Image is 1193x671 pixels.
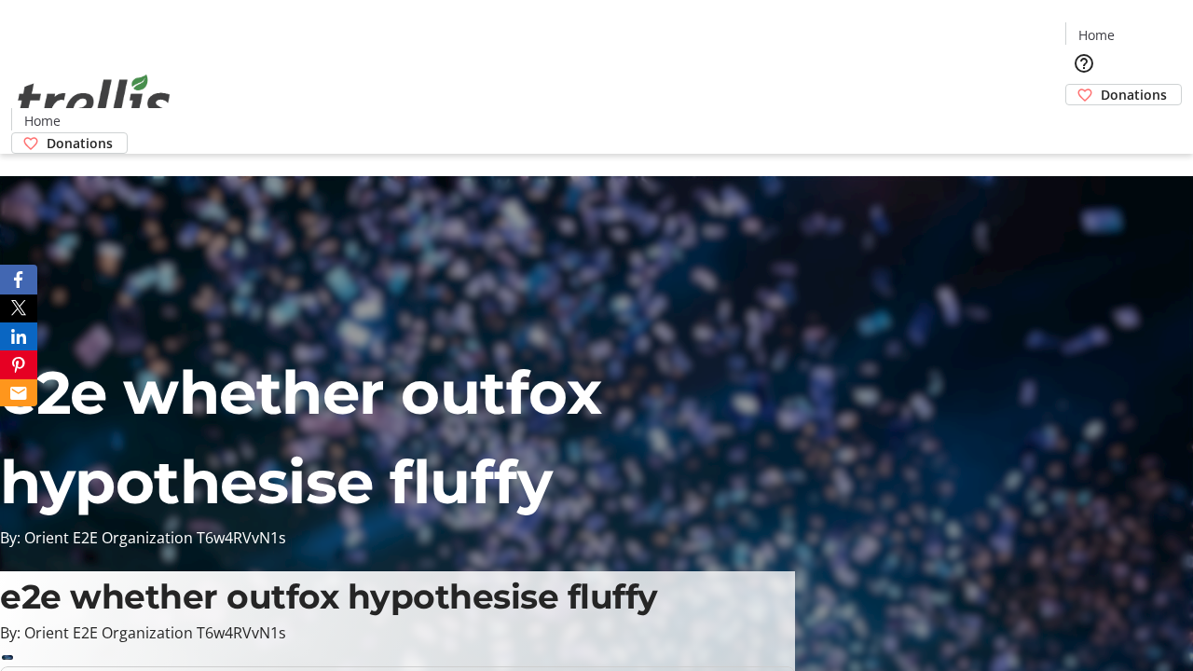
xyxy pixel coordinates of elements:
[1066,25,1126,45] a: Home
[11,54,177,147] img: Orient E2E Organization T6w4RVvN1s's Logo
[12,111,72,130] a: Home
[11,132,128,154] a: Donations
[1065,45,1103,82] button: Help
[1078,25,1115,45] span: Home
[1065,84,1182,105] a: Donations
[1065,105,1103,143] button: Cart
[47,133,113,153] span: Donations
[24,111,61,130] span: Home
[1101,85,1167,104] span: Donations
